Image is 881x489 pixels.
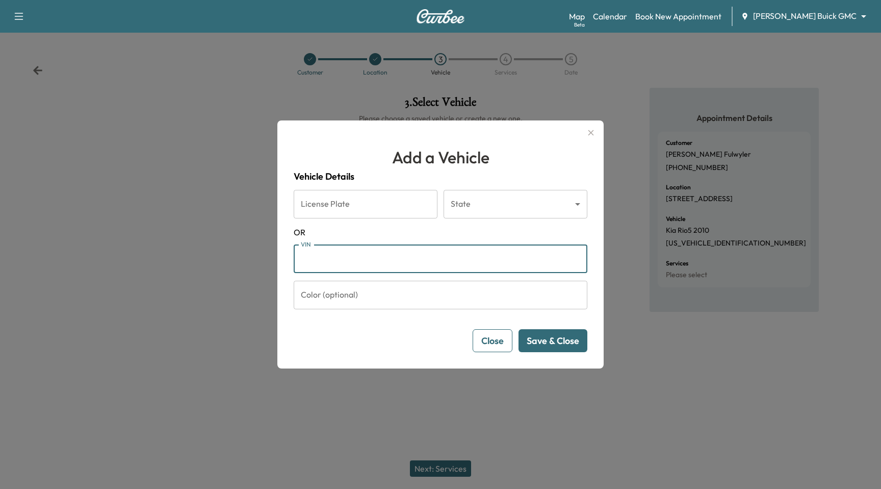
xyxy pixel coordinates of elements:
[635,10,721,22] a: Book New Appointment
[569,10,585,22] a: MapBeta
[294,145,587,169] h1: Add a Vehicle
[473,329,512,352] button: Close
[294,169,587,184] h4: Vehicle Details
[416,9,465,23] img: Curbee Logo
[294,226,587,238] span: OR
[574,21,585,29] div: Beta
[519,329,587,352] button: Save & Close
[593,10,627,22] a: Calendar
[753,10,857,22] span: [PERSON_NAME] Buick GMC
[301,240,311,249] label: VIN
